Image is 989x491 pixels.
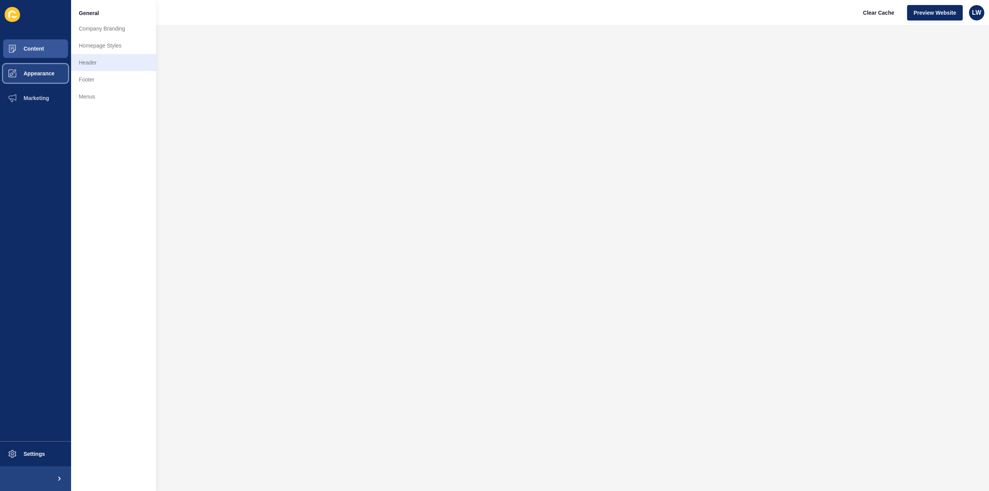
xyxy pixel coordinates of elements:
button: Clear Cache [856,5,901,20]
a: Homepage Styles [71,37,156,54]
a: Header [71,54,156,71]
a: Footer [71,71,156,88]
span: Clear Cache [863,9,894,17]
span: General [79,9,99,17]
span: LW [972,9,981,17]
a: Menus [71,88,156,105]
button: Preview Website [907,5,963,20]
a: Company Branding [71,20,156,37]
span: Preview Website [914,9,956,17]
